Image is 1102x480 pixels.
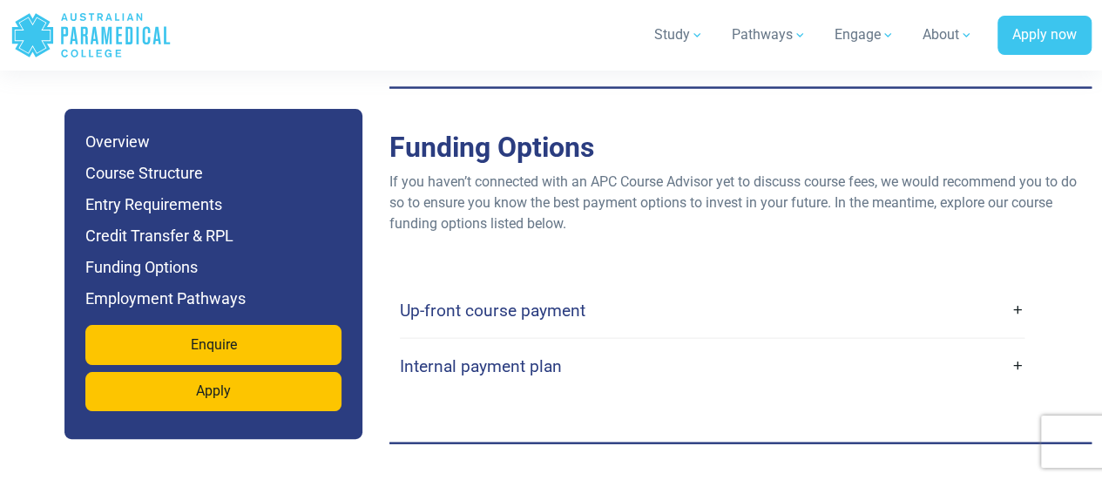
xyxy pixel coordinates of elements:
a: Pathways [721,10,817,59]
a: Up-front course payment [400,290,1024,331]
a: Study [644,10,714,59]
h2: Funding Options [389,131,1092,164]
a: Apply now [997,16,1092,56]
p: If you haven’t connected with an APC Course Advisor yet to discuss course fees, we would recommen... [389,172,1092,234]
h4: Internal payment plan [400,356,562,376]
a: About [912,10,984,59]
h4: Up-front course payment [400,301,585,321]
a: Engage [824,10,905,59]
a: Australian Paramedical College [10,7,172,64]
a: Internal payment plan [400,346,1024,387]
